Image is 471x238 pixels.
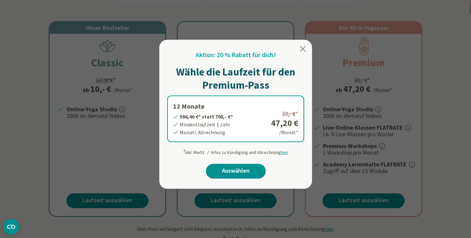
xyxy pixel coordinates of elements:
[3,219,19,235] button: CMP-Widget öffnen
[196,50,276,60] h2: Aktion: 20 % Rabatt für dich!
[183,146,289,156] div: Inkl. MwSt. / Infos zu Kündigung und Abrechnung .
[167,65,304,92] h1: Wähle die Laufzeit für den Premium-Pass
[206,164,266,179] a: Auswählen
[281,149,288,155] span: hier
